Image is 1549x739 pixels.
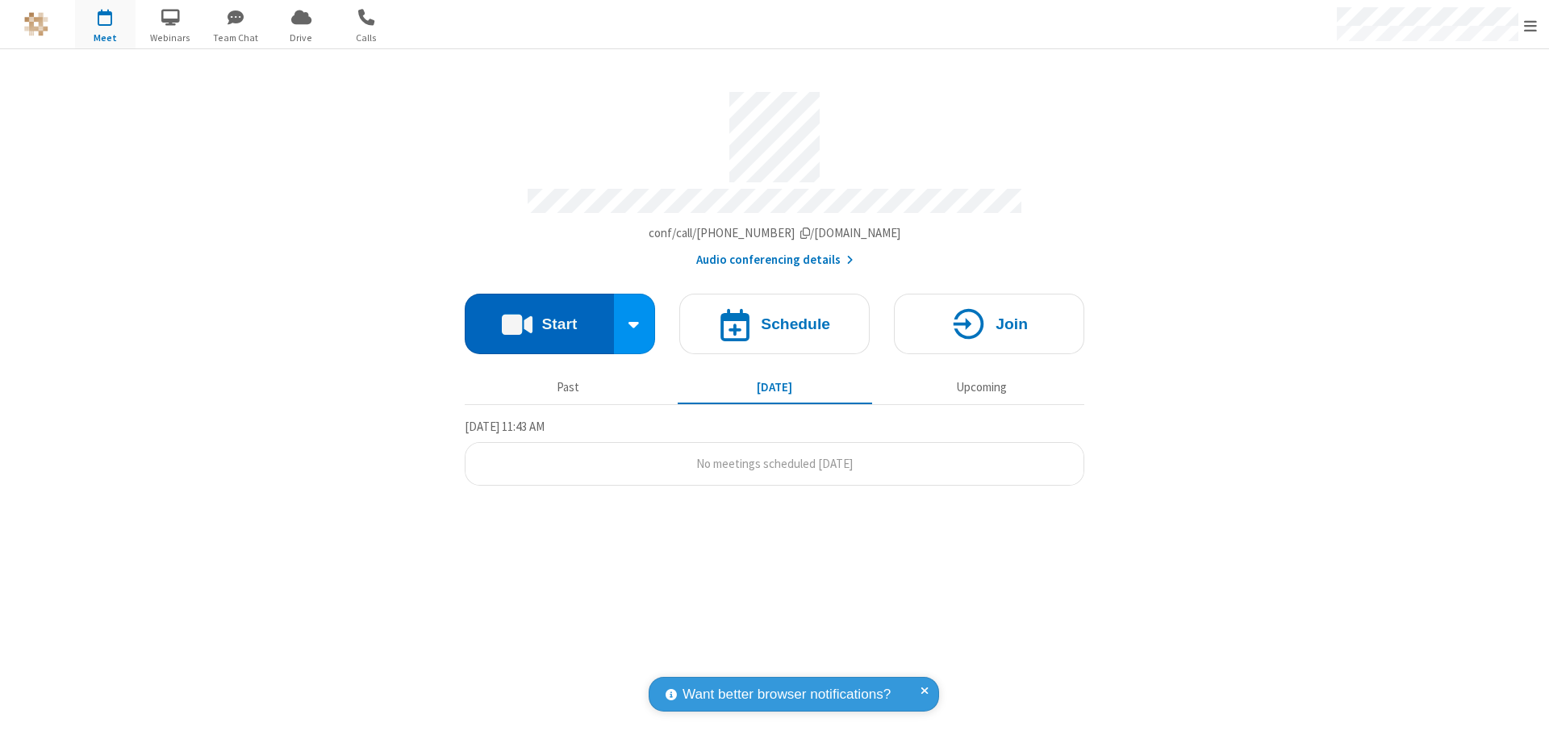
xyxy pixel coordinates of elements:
[649,225,901,240] span: Copy my meeting room link
[678,372,872,403] button: [DATE]
[614,294,656,354] div: Start conference options
[336,31,397,45] span: Calls
[140,31,201,45] span: Webinars
[541,316,577,332] h4: Start
[1509,697,1537,728] iframe: Chat
[996,316,1028,332] h4: Join
[649,224,901,243] button: Copy my meeting room linkCopy my meeting room link
[465,419,545,434] span: [DATE] 11:43 AM
[679,294,870,354] button: Schedule
[465,417,1084,486] section: Today's Meetings
[884,372,1079,403] button: Upcoming
[24,12,48,36] img: QA Selenium DO NOT DELETE OR CHANGE
[465,80,1084,269] section: Account details
[465,294,614,354] button: Start
[761,316,830,332] h4: Schedule
[471,372,666,403] button: Past
[75,31,136,45] span: Meet
[696,251,854,269] button: Audio conferencing details
[894,294,1084,354] button: Join
[696,456,853,471] span: No meetings scheduled [DATE]
[206,31,266,45] span: Team Chat
[683,684,891,705] span: Want better browser notifications?
[271,31,332,45] span: Drive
